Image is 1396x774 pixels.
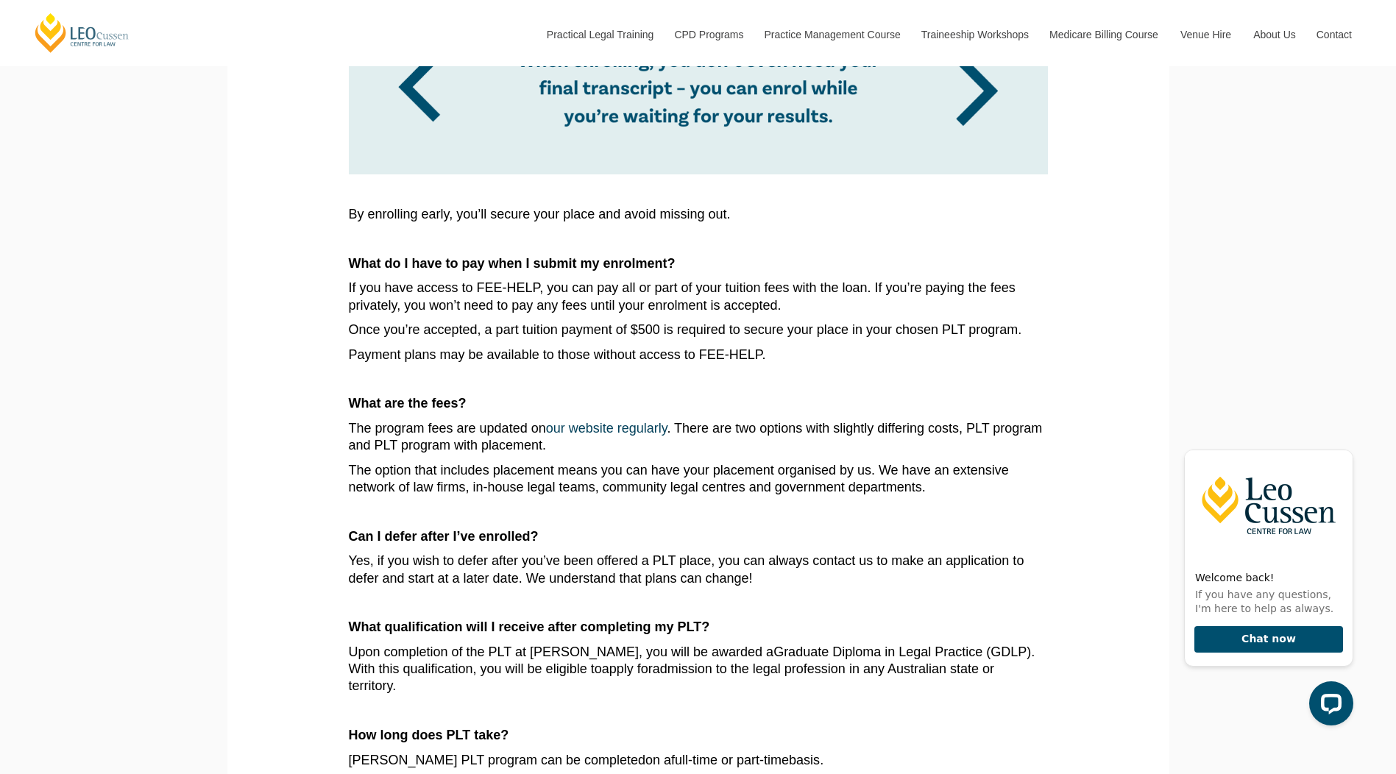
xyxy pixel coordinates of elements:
[349,753,646,767] span: [PERSON_NAME] PLT program can be completed
[349,396,467,411] strong: What are the fees?
[349,463,1009,494] span: The option that includes placement means you can have your placement organised by us. We have an ...
[536,3,664,66] a: Practical Legal Training
[910,3,1038,66] a: Traineeship Workshops
[1305,3,1363,66] a: Contact
[349,421,546,436] span: The program fees are updated on
[33,12,131,54] a: [PERSON_NAME] Centre for Law
[602,661,653,676] span: apply for
[349,529,539,544] strong: Can I defer after I’ve enrolled?
[349,421,1043,452] span: . There are two options with slightly differing costs, PLT program and PLT program with placement.
[546,421,667,436] a: our website regularly
[789,753,820,767] span: basis
[349,206,1048,223] p: By enrolling early, you’ll secure your place and avoid missing out.
[349,661,995,693] span: dmission to the legal profession in any Australian state or territory.
[349,619,710,634] strong: What qualification will I receive after completing my PLT?
[663,3,753,66] a: CPD Programs
[349,728,509,742] strong: How long does PLT take?
[1169,3,1242,66] a: Venue Hire
[349,645,774,659] span: Upon completion of the PLT at [PERSON_NAME], you will be awarded a
[349,553,1024,585] span: Yes, if you wish to defer after you’ve been offered a PLT place, you can always contact us to mak...
[1172,423,1359,737] iframe: LiveChat chat widget
[645,753,671,767] span: on a
[671,753,789,767] span: full-time or part-time
[653,661,660,676] span: a
[349,256,676,271] strong: What do I have to pay when I submit my enrolment?
[1242,3,1305,66] a: About Us
[349,347,766,362] span: Payment plans may be available to those without access to FEE-HELP.
[754,3,910,66] a: Practice Management Course
[1038,3,1169,66] a: Medicare Billing Course
[773,645,1031,659] span: Graduate Diploma in Legal Practice (GDLP)
[820,753,823,767] span: .
[349,322,1022,337] span: Once you’re accepted, a part tuition payment of $500 is required to secure your place in your cho...
[349,280,1016,312] span: If you have access to FEE-HELP, you can pay all or part of your tuition fees with the loan. If yo...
